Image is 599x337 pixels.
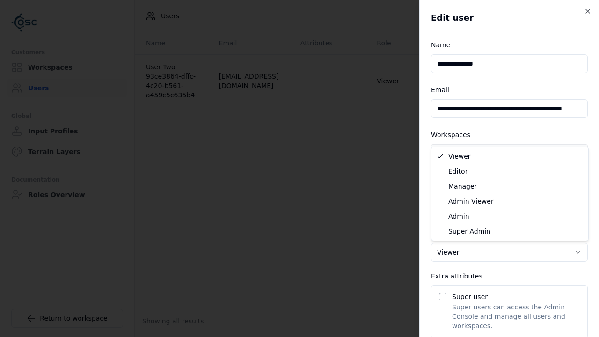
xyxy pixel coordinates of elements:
span: Manager [448,182,477,191]
span: Editor [448,167,468,176]
span: Admin Viewer [448,197,494,206]
span: Viewer [448,152,471,161]
span: Super Admin [448,227,490,236]
span: Admin [448,212,469,221]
